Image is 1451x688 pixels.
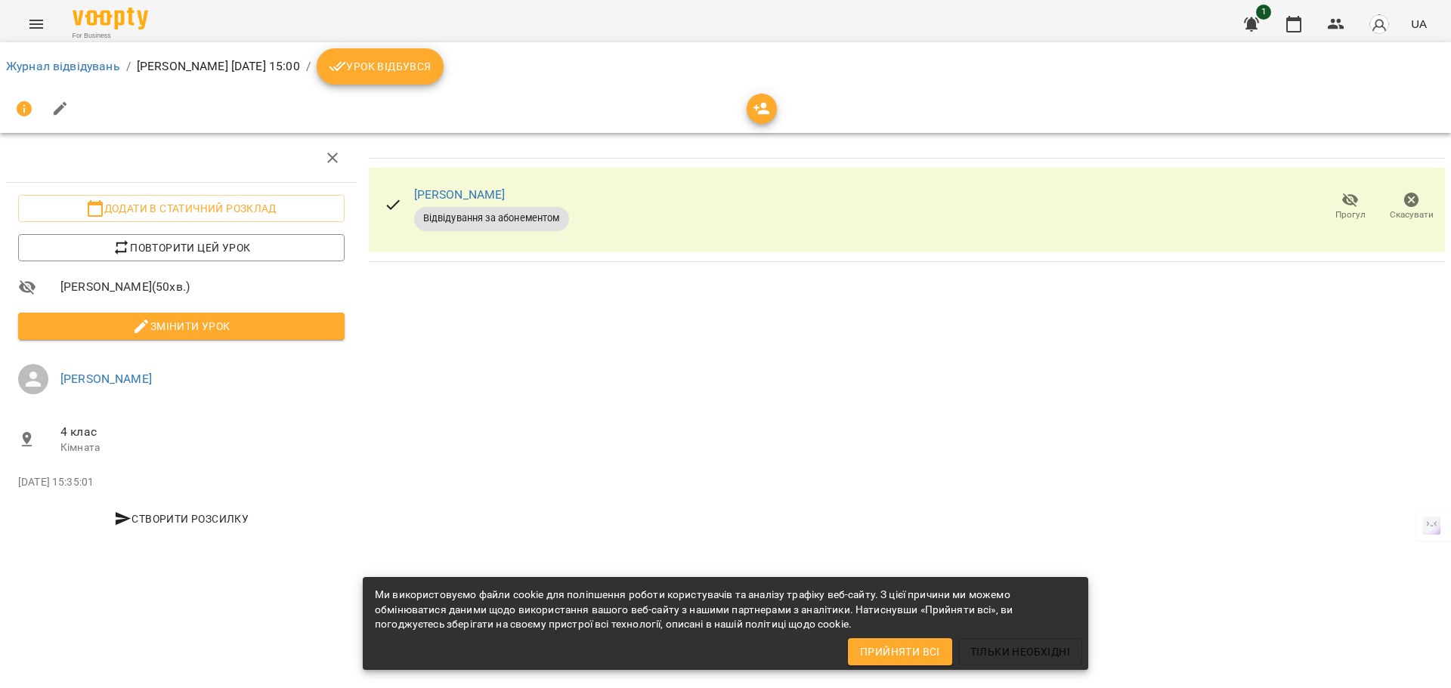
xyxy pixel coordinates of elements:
[18,475,345,490] p: [DATE] 15:35:01
[126,57,131,76] li: /
[1320,186,1381,228] button: Прогул
[1381,186,1442,228] button: Скасувати
[73,8,148,29] img: Voopty Logo
[1335,208,1366,221] span: Прогул
[414,187,506,202] a: [PERSON_NAME]
[60,372,152,386] a: [PERSON_NAME]
[18,234,345,261] button: Повторити цей урок
[1405,10,1433,38] button: UA
[1369,14,1390,35] img: avatar_s.png
[137,57,300,76] p: [PERSON_NAME] [DATE] 15:00
[60,423,345,441] span: 4 клас
[60,278,345,296] span: [PERSON_NAME] ( 50 хв. )
[18,505,345,532] button: Створити розсилку
[6,48,1445,85] nav: breadcrumb
[73,31,148,41] span: For Business
[414,211,569,225] span: Відвідування за абонементом
[306,57,311,76] li: /
[1390,208,1434,221] span: Скасувати
[24,510,339,528] span: Створити розсилку
[317,48,444,85] button: Урок відбувся
[6,59,120,73] a: Журнал відвідувань
[329,57,432,76] span: Урок відбувся
[60,440,345,455] p: Кімната
[30,199,333,218] span: Додати в статичний розклад
[30,317,333,335] span: Змінити урок
[18,313,345,340] button: Змінити урок
[30,239,333,257] span: Повторити цей урок
[18,195,345,222] button: Додати в статичний розклад
[18,6,54,42] button: Menu
[1411,16,1427,32] span: UA
[1256,5,1271,20] span: 1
